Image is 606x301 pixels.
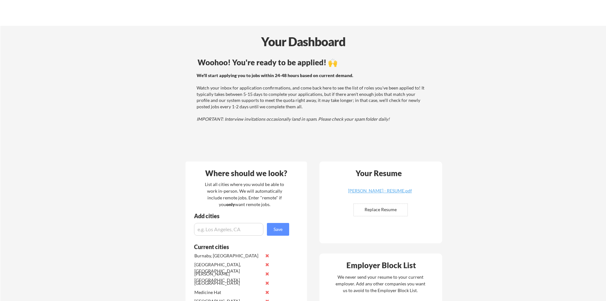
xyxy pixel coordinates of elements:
[198,59,427,66] div: Woohoo! You're ready to be applied! 🙌
[194,289,261,296] div: Medicine Hat
[194,223,263,236] input: e.g. Los Angeles, CA
[322,262,440,269] div: Employer Block List
[342,189,418,193] div: [PERSON_NAME] - RESUME.pdf
[197,73,353,78] strong: We'll start applying you to jobs within 24-48 hours based on current demand.
[194,271,261,283] div: [PERSON_NAME][GEOGRAPHIC_DATA]
[197,72,426,122] div: Watch your inbox for application confirmations, and come back here to see the list of roles you'v...
[194,262,261,274] div: [GEOGRAPHIC_DATA], [GEOGRAPHIC_DATA]
[434,6,459,19] button: Log Out
[267,223,289,236] button: Save
[342,189,418,198] a: [PERSON_NAME] - RESUME.pdf
[335,274,426,294] div: We never send your resume to your current employer. Add any other companies you want us to avoid ...
[150,8,188,18] div: ApplyAll
[194,213,291,219] div: Add cities
[194,280,261,286] div: [GEOGRAPHIC_DATA]
[347,169,410,177] div: Your Resume
[201,181,288,208] div: List all cities where you would be able to work in-person. We will automatically include remote j...
[194,253,261,259] div: Burnaby, [GEOGRAPHIC_DATA]
[197,116,390,122] em: IMPORTANT: Interview invitations occasionally land in spam. Please check your spam folder daily!
[194,244,282,250] div: Current cities
[187,169,305,177] div: Where should we look?
[226,202,235,207] strong: only
[1,32,606,51] div: Your Dashboard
